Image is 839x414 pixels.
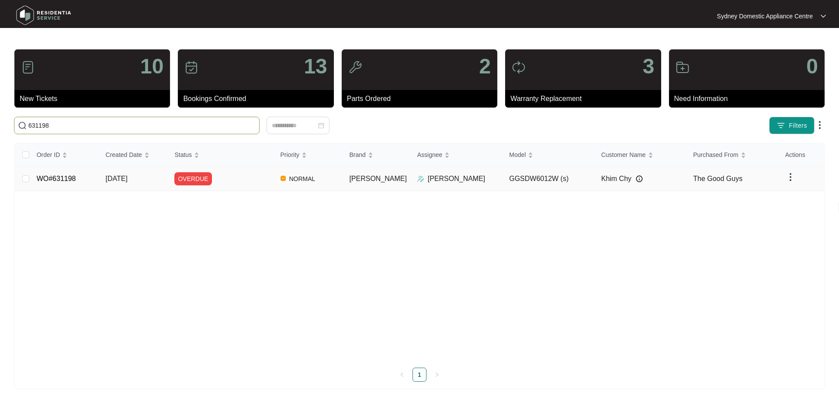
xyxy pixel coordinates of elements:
[21,60,35,74] img: icon
[413,368,426,382] li: 1
[777,121,785,130] img: filter icon
[821,14,826,18] img: dropdown arrow
[806,56,818,77] p: 0
[349,175,407,182] span: [PERSON_NAME]
[769,117,815,134] button: filter iconFilters
[417,150,443,160] span: Assignee
[693,175,742,182] span: The Good Guys
[510,94,661,104] p: Warranty Replacement
[342,143,410,167] th: Brand
[286,174,319,184] span: NORMAL
[674,94,825,104] p: Need Information
[601,150,646,160] span: Customer Name
[601,174,631,184] span: Khim Chy
[594,143,686,167] th: Customer Name
[167,143,273,167] th: Status
[717,12,813,21] p: Sydney Domestic Appliance Centre
[348,60,362,74] img: icon
[428,174,485,184] p: [PERSON_NAME]
[30,143,99,167] th: Order ID
[413,368,426,381] a: 1
[502,167,594,191] td: GGSDW6012W (s)
[349,150,365,160] span: Brand
[789,121,807,130] span: Filters
[479,56,491,77] p: 2
[636,175,643,182] img: Info icon
[410,143,503,167] th: Assignee
[395,368,409,382] button: left
[28,121,256,130] input: Search by Order Id, Assignee Name, Customer Name, Brand and Model
[37,150,60,160] span: Order ID
[512,60,526,74] img: icon
[174,150,192,160] span: Status
[502,143,594,167] th: Model
[395,368,409,382] li: Previous Page
[785,172,796,182] img: dropdown arrow
[815,120,825,130] img: dropdown arrow
[13,2,74,28] img: residentia service logo
[643,56,655,77] p: 3
[304,56,327,77] p: 13
[184,60,198,74] img: icon
[140,56,163,77] p: 10
[183,94,333,104] p: Bookings Confirmed
[693,150,738,160] span: Purchased From
[174,172,211,185] span: OVERDUE
[430,368,444,382] button: right
[686,143,778,167] th: Purchased From
[399,372,405,377] span: left
[509,150,526,160] span: Model
[281,176,286,181] img: Vercel Logo
[347,94,497,104] p: Parts Ordered
[99,143,168,167] th: Created Date
[676,60,690,74] img: icon
[778,143,824,167] th: Actions
[430,368,444,382] li: Next Page
[20,94,170,104] p: New Tickets
[106,175,128,182] span: [DATE]
[106,150,142,160] span: Created Date
[281,150,300,160] span: Priority
[37,175,76,182] a: WO#631198
[274,143,343,167] th: Priority
[18,121,27,130] img: search-icon
[434,372,440,377] span: right
[417,175,424,182] img: Assigner Icon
